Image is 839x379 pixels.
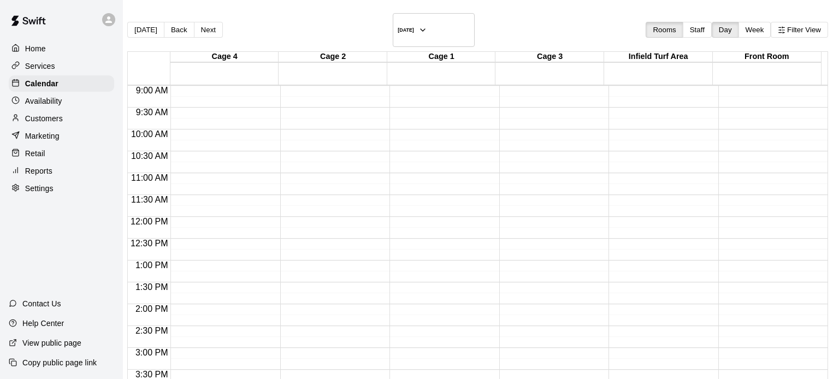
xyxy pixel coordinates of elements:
[25,148,45,159] p: Retail
[25,131,60,141] p: Marketing
[127,22,164,38] button: [DATE]
[133,304,171,313] span: 2:00 PM
[22,357,97,368] p: Copy public page link
[25,78,58,89] p: Calendar
[712,22,739,38] button: Day
[128,129,171,139] span: 10:00 AM
[25,113,63,124] p: Customers
[25,183,54,194] p: Settings
[387,52,496,62] div: Cage 1
[495,52,604,62] div: Cage 3
[133,260,171,270] span: 1:00 PM
[128,195,171,204] span: 11:30 AM
[133,348,171,357] span: 3:00 PM
[170,52,279,62] div: Cage 4
[133,108,171,117] span: 9:30 AM
[128,173,171,182] span: 11:00 AM
[133,282,171,292] span: 1:30 PM
[128,239,170,248] span: 12:30 PM
[25,61,55,72] p: Services
[398,27,414,33] h6: [DATE]
[738,22,771,38] button: Week
[133,86,171,95] span: 9:00 AM
[22,298,61,309] p: Contact Us
[22,337,81,348] p: View public page
[683,22,712,38] button: Staff
[279,52,387,62] div: Cage 2
[194,22,223,38] button: Next
[25,43,46,54] p: Home
[646,22,683,38] button: Rooms
[771,22,828,38] button: Filter View
[128,151,171,161] span: 10:30 AM
[713,52,822,62] div: Front Room
[133,370,171,379] span: 3:30 PM
[25,165,52,176] p: Reports
[604,52,713,62] div: Infield Turf Area
[22,318,64,329] p: Help Center
[164,22,194,38] button: Back
[25,96,62,106] p: Availability
[133,326,171,335] span: 2:30 PM
[128,217,170,226] span: 12:00 PM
